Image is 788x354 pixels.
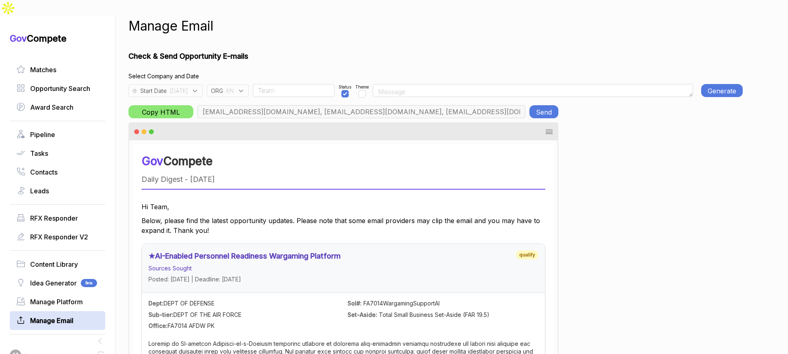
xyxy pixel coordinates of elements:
input: Emails [197,105,525,118]
a: Tasks [16,148,99,158]
a: Idea GeneratorBeta [16,278,99,288]
span: Compete [163,154,212,168]
span: Total Small Business Set-Aside (FAR 19.5) [379,311,489,318]
a: Content Library [16,259,99,269]
span: Status [339,84,351,90]
span: Start Date [140,86,167,95]
span: Content Library [30,259,78,269]
strong: Sol#: [348,300,362,307]
span: Pipeline [30,130,55,139]
strong: Office: [148,322,168,329]
span: Beta [81,279,97,287]
td: qualify [516,250,538,259]
a: Matches [16,65,99,75]
button: Send [529,105,558,118]
a: Manage Email [16,316,99,325]
div: Posted: [DATE] | Deadline: [DATE] [148,275,538,283]
p: Below, please find the latest opportunity updates. Please note that some email providers may clip... [142,216,545,235]
strong: Dept: [148,300,164,307]
input: User FirstName [253,84,334,97]
a: Leads [16,186,99,196]
p: Hi Team, [142,202,545,212]
h4: Select Company and Date [128,72,743,80]
a: Manage Platform [16,297,99,307]
span: Manage Email [30,316,73,325]
span: Sources Sought [148,265,192,272]
a: RFX Responder [16,213,99,223]
a: Opportunity Search [16,84,99,93]
h1: Compete [10,33,105,44]
span: Opportunity Search [30,84,90,93]
h3: ★ [148,250,512,261]
div: FA7014 AFDW PK [148,322,339,330]
span: : [DATE] [167,86,188,95]
span: Gov [142,154,163,168]
a: Contacts [16,167,99,177]
span: ORG [211,86,223,95]
span: Theme [355,84,369,90]
div: Daily Digest - [DATE] [142,174,545,185]
span: RFX Responder V2 [30,232,88,242]
span: Award Search [30,102,73,112]
strong: Set-Aside: [348,311,377,318]
a: AI-Enabled Personnel Readiness Wargaming Platform [155,252,341,260]
span: Manage Platform [30,297,83,307]
strong: Sub-tier: [148,311,173,318]
span: RFX Responder [30,213,78,223]
span: FA7014WargamingSupportAI [363,300,440,307]
span: Gov [10,33,27,44]
h1: Check & Send Opportunity E-mails [128,51,743,62]
span: Contacts [30,167,58,177]
div: DEPT OF THE AIR FORCE [148,311,339,319]
a: Award Search [16,102,99,112]
button: Generate E-mail [701,84,743,97]
span: Leads [30,186,49,196]
h1: Manage Email [128,16,213,36]
a: RFX Responder V2 [16,232,99,242]
span: : EN [223,86,234,95]
span: Tasks [30,148,48,158]
span: Idea Generator [30,278,77,288]
div: DEPT OF DEFENSE [148,299,339,308]
span: Matches [30,65,56,75]
button: Copy HTML [128,105,193,118]
a: Pipeline [16,130,99,139]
